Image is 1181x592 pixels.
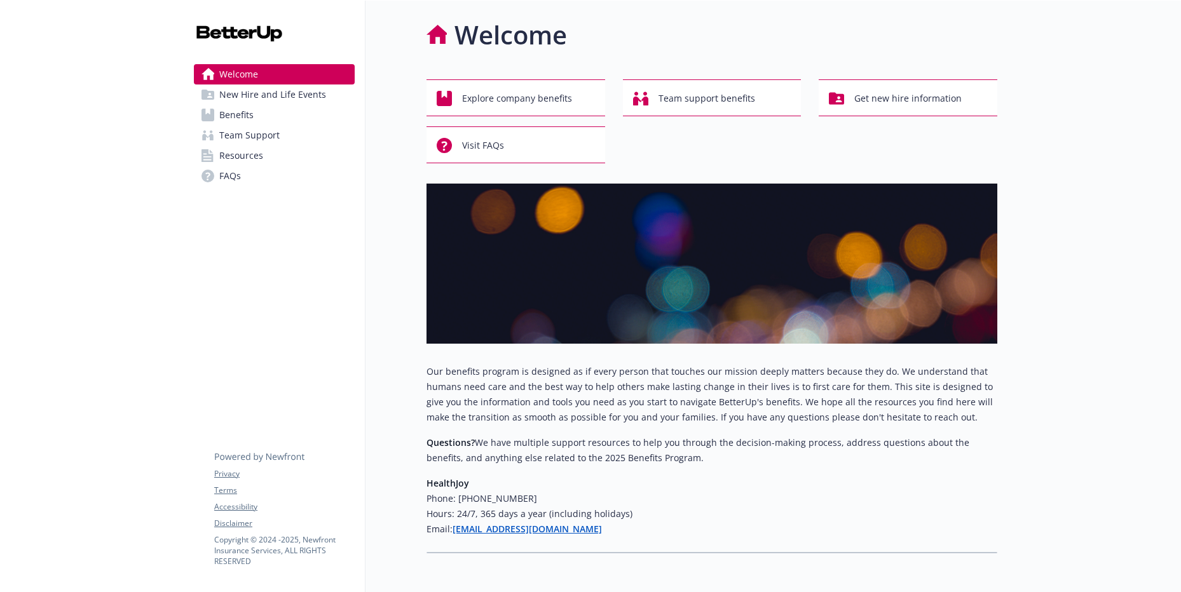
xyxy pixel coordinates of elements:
span: Benefits [219,105,254,125]
h6: Email: [427,521,997,537]
a: Benefits [194,105,355,125]
button: Visit FAQs [427,126,605,163]
span: Team support benefits [659,86,755,111]
h6: Hours: 24/7, 365 days a year (including holidays)​ [427,506,997,521]
a: Resources [194,145,355,166]
p: We have multiple support resources to help you through the decision-making process, address quest... [427,435,997,466]
span: Explore company benefits [462,86,572,111]
span: Welcome [219,64,258,84]
h1: Welcome [454,16,567,54]
a: Privacy [214,468,354,480]
span: Get new hire information [854,86,962,111]
strong: Questions? [427,436,475,448]
span: Team Support [219,125,280,145]
strong: HealthJoy [427,477,469,489]
span: Visit FAQs [462,133,504,158]
p: Copyright © 2024 - 2025 , Newfront Insurance Services, ALL RIGHTS RESERVED [214,534,354,567]
span: Resources [219,145,263,166]
a: New Hire and Life Events [194,84,355,105]
p: Our benefits program is designed as if every person that touches our mission deeply matters becau... [427,364,997,425]
span: FAQs [219,166,241,186]
a: [EMAIL_ADDRESS][DOMAIN_NAME] [453,523,602,535]
button: Team support benefits [623,79,802,116]
a: FAQs [194,166,355,186]
a: Accessibility [214,501,354,513]
a: Team Support [194,125,355,145]
a: Welcome [194,64,355,84]
span: New Hire and Life Events [219,84,326,105]
a: Disclaimer [214,518,354,529]
img: overview page banner [427,184,997,344]
h6: Phone: [PHONE_NUMBER] [427,491,997,506]
button: Explore company benefits [427,79,605,116]
a: Terms [214,485,354,496]
button: Get new hire information [819,79,997,116]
